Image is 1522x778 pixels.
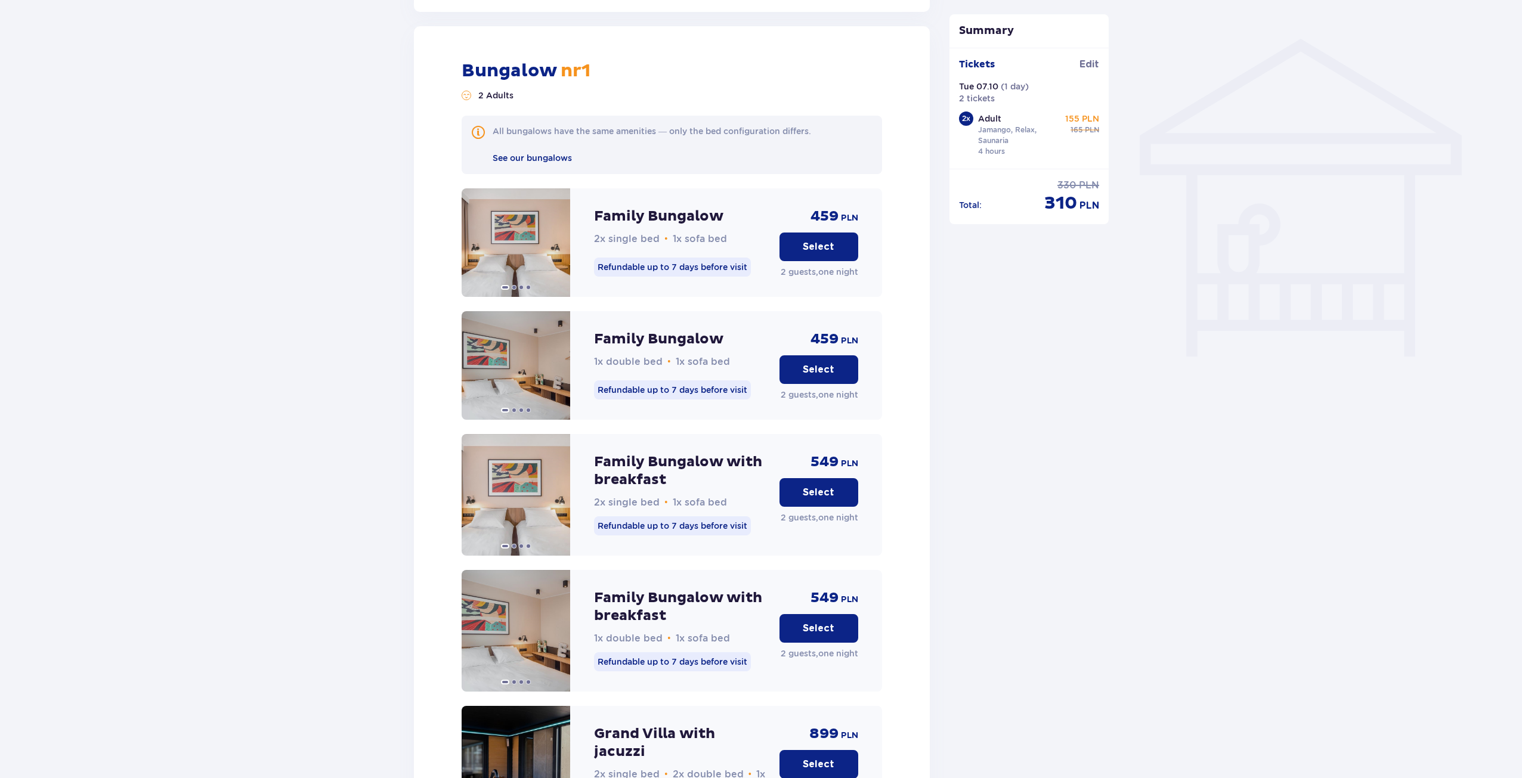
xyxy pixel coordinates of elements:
[594,516,751,535] p: Refundable up to 7 days before visit
[959,199,982,211] p: Total :
[664,233,668,245] span: •
[781,647,858,659] p: 2 guests , one night
[949,24,1109,38] p: Summary
[779,355,858,384] button: Select
[594,356,663,367] span: 1x double bed
[493,153,572,163] span: See our bungalows
[462,188,570,297] img: Family Bungalow
[811,207,839,225] span: 459
[781,512,858,523] p: 2 guests , one night
[493,151,572,165] a: See our bungalows
[493,125,811,137] div: All bungalows have the same amenities — only the bed configuration differs.
[841,730,858,742] span: PLN
[779,614,858,643] button: Select
[811,330,839,348] span: 459
[959,92,995,104] p: 2 tickets
[673,497,727,508] span: 1x sofa bed
[978,146,1005,157] p: 4 hours
[1001,80,1029,92] p: ( 1 day )
[594,497,660,508] span: 2x single bed
[462,434,570,556] img: Family Bungalow with breakfast
[594,652,751,671] p: Refundable up to 7 days before visit
[811,589,839,607] span: 549
[676,356,730,367] span: 1x sofa bed
[594,453,770,489] p: Family Bungalow with breakfast
[667,356,671,368] span: •
[781,389,858,401] p: 2 guests , one night
[594,725,770,761] p: Grand Villa with jacuzzi
[803,622,834,635] p: Select
[1044,192,1077,215] span: 310
[1071,125,1082,135] span: 165
[462,570,570,692] img: Family Bungalow with breakfast
[811,453,839,471] span: 549
[667,633,671,644] span: •
[676,633,730,644] span: 1x sofa bed
[594,207,723,225] p: Family Bungalow
[959,111,973,126] div: 2 x
[841,594,858,606] span: PLN
[594,633,663,644] span: 1x double bed
[803,363,834,376] p: Select
[478,89,513,101] p: 2 Adults
[841,335,858,347] span: PLN
[959,80,998,92] p: Tue 07.10
[978,113,1001,125] p: Adult
[779,478,858,507] button: Select
[841,458,858,470] span: PLN
[462,311,570,420] img: Family Bungalow
[462,60,590,82] p: Bungalow
[594,589,770,625] p: Family Bungalow with breakfast
[803,486,834,499] p: Select
[462,91,471,100] img: Number of guests
[781,266,858,278] p: 2 guests , one night
[673,233,727,244] span: 1x sofa bed
[556,60,590,82] span: nr 1
[1079,199,1099,212] span: PLN
[1057,179,1076,192] span: 330
[594,258,751,277] p: Refundable up to 7 days before visit
[959,58,995,71] p: Tickets
[1079,179,1099,192] span: PLN
[594,330,723,348] p: Family Bungalow
[1065,113,1099,125] p: 155 PLN
[978,125,1060,146] p: Jamango, Relax, Saunaria
[594,380,751,399] p: Refundable up to 7 days before visit
[1085,125,1099,135] span: PLN
[809,725,839,743] span: 899
[841,212,858,224] span: PLN
[779,233,858,261] button: Select
[594,233,660,244] span: 2x single bed
[664,497,668,509] span: •
[1079,58,1099,71] span: Edit
[803,240,834,253] p: Select
[803,758,834,771] p: Select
